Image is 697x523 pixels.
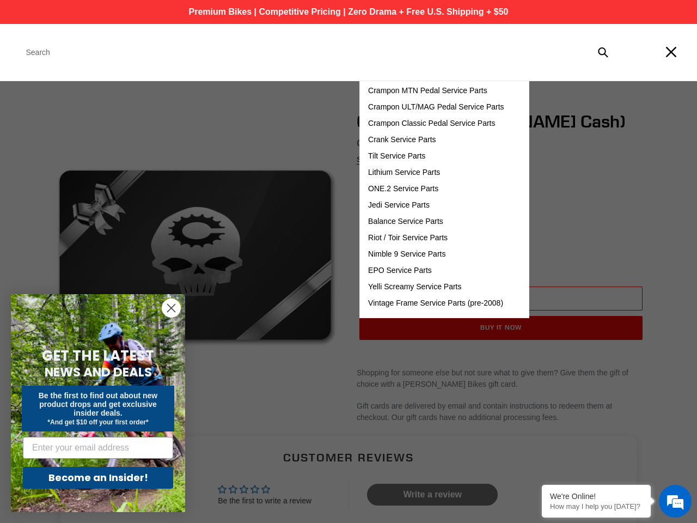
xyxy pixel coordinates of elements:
span: Crampon ULT/MAG Pedal Service Parts [368,102,504,112]
span: EPO Service Parts [368,266,432,275]
span: Balance Service Parts [368,217,443,226]
a: Riot / Toir Service Parts [360,230,512,246]
span: Riot / Toir Service Parts [368,233,448,242]
span: NEWS AND DEALS [45,363,152,381]
a: Crampon ULT/MAG Pedal Service Parts [360,99,512,115]
span: Tilt Service Parts [368,151,425,161]
span: Crank Service Parts [368,135,436,144]
span: Crampon Classic Pedal Service Parts [368,119,495,128]
span: ONE.2 Service Parts [368,184,438,193]
input: Search [16,40,615,64]
a: Vintage Frame Service Parts (pre-2008) [360,295,512,312]
a: Crampon MTN Pedal Service Parts [360,83,512,99]
p: How may I help you today? [550,502,643,510]
a: Crampon Classic Pedal Service Parts [360,115,512,132]
span: Jedi Service Parts [368,200,430,210]
span: Crampon MTN Pedal Service Parts [368,86,487,95]
a: Jedi Service Parts [360,197,512,214]
button: Become an Insider! [23,467,173,489]
a: Balance Service Parts [360,214,512,230]
span: Yelli Screamy Service Parts [368,282,461,291]
a: Lithium Service Parts [360,165,512,181]
button: Close dialog [162,299,181,318]
a: Yelli Screamy Service Parts [360,279,512,295]
a: ONE.2 Service Parts [360,181,512,197]
span: Be the first to find out about new product drops and get exclusive insider deals. [39,391,158,417]
div: We're Online! [550,492,643,501]
a: Crank Service Parts [360,132,512,148]
a: Nimble 9 Service Parts [360,246,512,263]
span: GET THE LATEST [42,346,154,366]
span: Nimble 9 Service Parts [368,250,445,259]
a: Tilt Service Parts [360,148,512,165]
span: Vintage Frame Service Parts (pre-2008) [368,299,503,308]
span: *And get $10 off your first order* [47,418,148,426]
span: Lithium Service Parts [368,168,440,177]
a: EPO Service Parts [360,263,512,279]
input: Enter your email address [23,437,173,459]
